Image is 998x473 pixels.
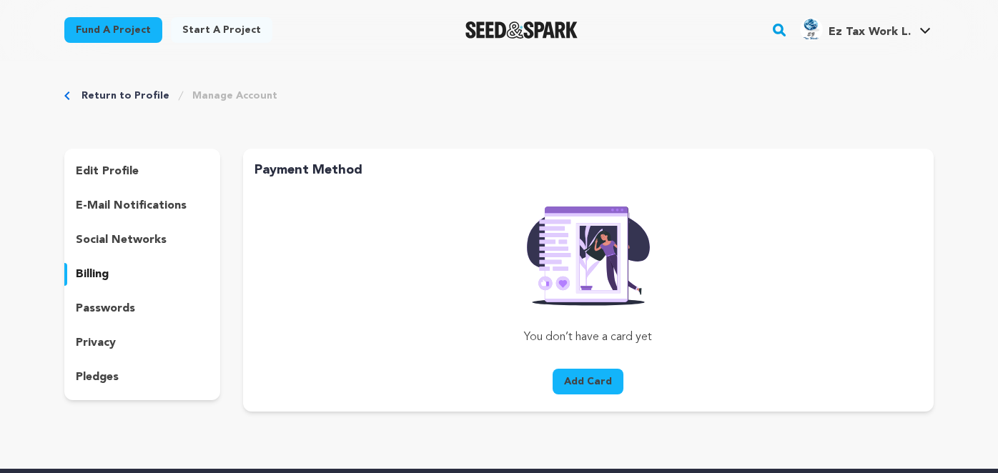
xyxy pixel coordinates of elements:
[76,369,119,386] p: pledges
[64,89,934,103] div: Breadcrumb
[76,300,135,317] p: passwords
[76,197,187,214] p: e-mail notifications
[64,332,220,354] button: privacy
[192,89,277,103] a: Manage Account
[76,163,139,180] p: edit profile
[171,17,272,43] a: Start a project
[800,18,823,41] img: extax-logo%20-%20Copy.png
[76,231,167,249] p: social networks
[64,366,220,389] button: pledges
[797,15,934,45] span: Ez Tax Work L.'s Profile
[64,160,220,183] button: edit profile
[797,15,934,41] a: Ez Tax Work L.'s Profile
[421,329,755,346] p: You don’t have a card yet
[64,297,220,320] button: passwords
[64,263,220,286] button: billing
[800,18,911,41] div: Ez Tax Work L.'s Profile
[76,266,109,283] p: billing
[81,89,169,103] a: Return to Profile
[64,194,220,217] button: e-mail notifications
[64,229,220,252] button: social networks
[64,17,162,43] a: Fund a project
[465,21,578,39] a: Seed&Spark Homepage
[515,197,661,306] img: Seed&Spark Rafiki Image
[76,334,116,352] p: privacy
[829,26,911,38] span: Ez Tax Work L.
[553,369,623,394] button: Add Card
[255,160,922,180] h2: Payment Method
[465,21,578,39] img: Seed&Spark Logo Dark Mode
